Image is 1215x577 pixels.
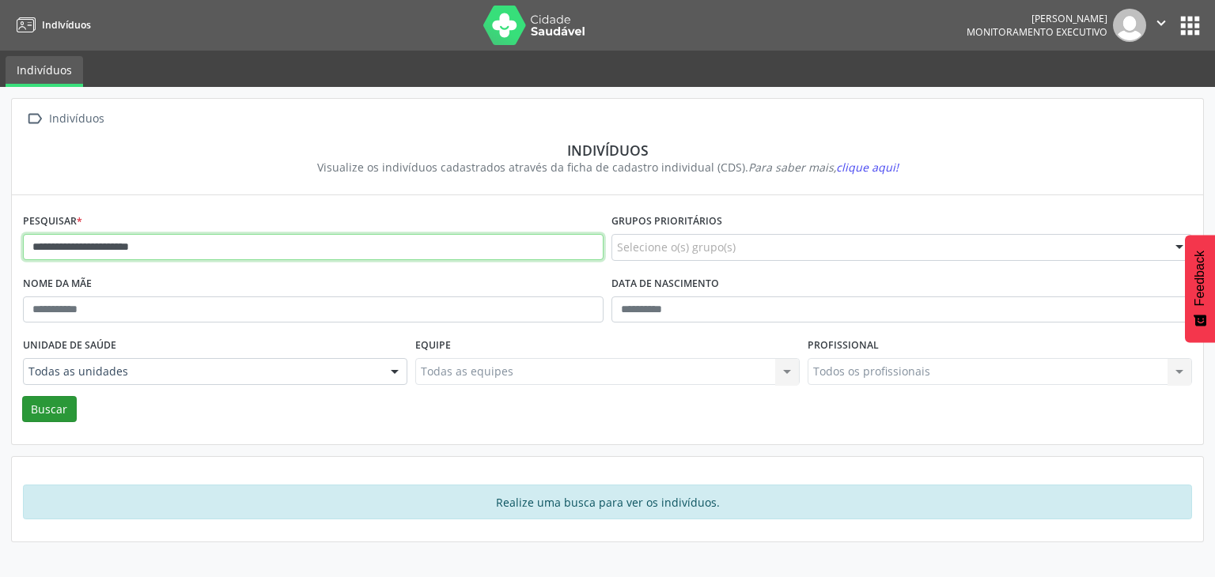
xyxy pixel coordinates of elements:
[23,272,92,296] label: Nome da mãe
[808,334,879,358] label: Profissional
[46,107,107,130] div: Indivíduos
[611,272,719,296] label: Data de nascimento
[34,159,1181,175] div: Visualize os indivíduos cadastrados através da ficha de cadastro individual (CDS).
[23,334,116,358] label: Unidade de saúde
[1146,9,1176,42] button: 
[28,364,375,379] span: Todas as unidades
[967,25,1107,39] span: Monitoramento Executivo
[23,107,46,130] i: 
[1113,9,1146,42] img: img
[1176,12,1204,40] button: apps
[611,209,722,234] label: Grupos prioritários
[1153,14,1170,32] i: 
[617,239,736,255] span: Selecione o(s) grupo(s)
[34,141,1181,159] div: Indivíduos
[1185,235,1215,342] button: Feedback - Mostrar pesquisa
[11,12,91,38] a: Indivíduos
[836,160,899,175] span: clique aqui!
[23,209,82,234] label: Pesquisar
[967,12,1107,25] div: [PERSON_NAME]
[23,485,1192,519] div: Realize uma busca para ver os indivíduos.
[22,396,77,423] button: Buscar
[23,107,107,130] a:  Indivíduos
[415,334,451,358] label: Equipe
[748,160,899,175] i: Para saber mais,
[42,18,91,32] span: Indivíduos
[6,56,83,87] a: Indivíduos
[1193,251,1207,306] span: Feedback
